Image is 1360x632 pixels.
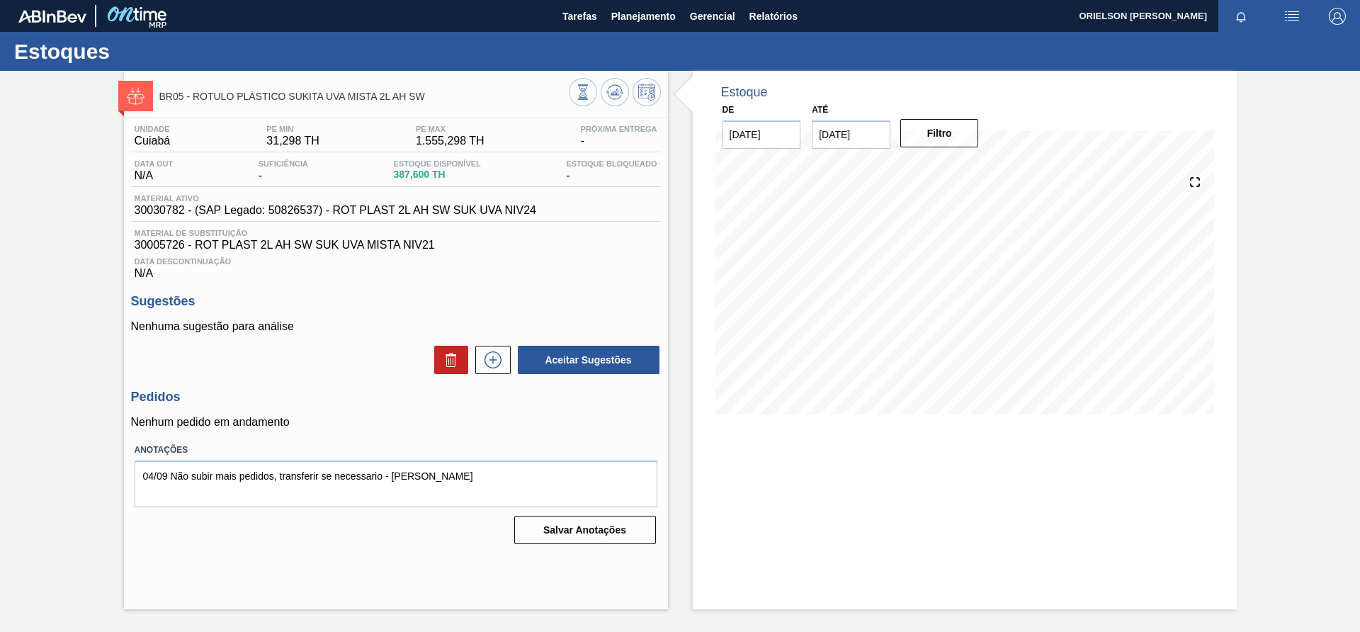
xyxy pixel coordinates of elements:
[721,85,768,100] div: Estoque
[722,120,801,149] input: dd/mm/yyyy
[131,252,661,280] div: N/A
[135,135,171,147] span: Cuiabá
[394,159,481,168] span: Estoque Disponível
[1218,6,1264,26] button: Notificações
[900,119,979,147] button: Filtro
[135,204,536,217] span: 30030782 - (SAP Legado: 50826537) - ROT PLAST 2L AH SW SUK UVA NIV24
[611,8,676,25] span: Planejamento
[722,105,735,115] label: De
[562,159,660,182] div: -
[135,194,536,203] span: Material ativo
[135,125,171,133] span: Unidade
[518,346,659,374] button: Aceitar Sugestões
[131,294,661,309] h3: Sugestões
[131,159,177,182] div: N/A
[511,344,661,376] div: Aceitar Sugestões
[812,105,828,115] label: Até
[601,78,629,106] button: Atualizar Gráfico
[690,8,735,25] span: Gerencial
[135,440,657,461] label: Anotações
[394,169,481,180] span: 387,600 TH
[259,159,308,168] span: Suficiência
[416,125,484,133] span: PE MAX
[135,461,657,507] textarea: 04/09 Não subir mais pedidos, transferir se necessario - [PERSON_NAME]
[18,10,86,23] img: TNhmsLtSVTkK8tSr43FrP2fwEKptu5GPRR3wAAAABJRU5ErkJggg==
[135,257,657,266] span: Data Descontinuação
[749,8,798,25] span: Relatórios
[566,159,657,168] span: Estoque Bloqueado
[1329,8,1346,25] img: Logout
[135,239,657,252] span: 30005726 - ROT PLAST 2L AH SW SUK UVA MISTA NIV21
[468,346,511,374] div: Nova sugestão
[416,135,484,147] span: 1.555,298 TH
[127,87,144,105] img: Ícone
[266,125,319,133] span: PE MIN
[159,91,569,102] span: BR05 - RÓTULO PLÁSTICO SUKITA UVA MISTA 2L AH SW
[581,125,657,133] span: Próxima Entrega
[135,159,174,168] span: Data out
[1283,8,1300,25] img: userActions
[562,8,597,25] span: Tarefas
[14,43,266,60] h1: Estoques
[514,516,656,544] button: Salvar Anotações
[131,320,661,333] p: Nenhuma sugestão para análise
[135,229,657,237] span: Material de Substituição
[131,390,661,405] h3: Pedidos
[266,135,319,147] span: 31,298 TH
[577,125,661,147] div: -
[633,78,661,106] button: Programar Estoque
[812,120,890,149] input: dd/mm/yyyy
[255,159,312,182] div: -
[131,416,661,429] p: Nenhum pedido em andamento
[569,78,597,106] button: Visão Geral dos Estoques
[427,346,468,374] div: Excluir Sugestões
